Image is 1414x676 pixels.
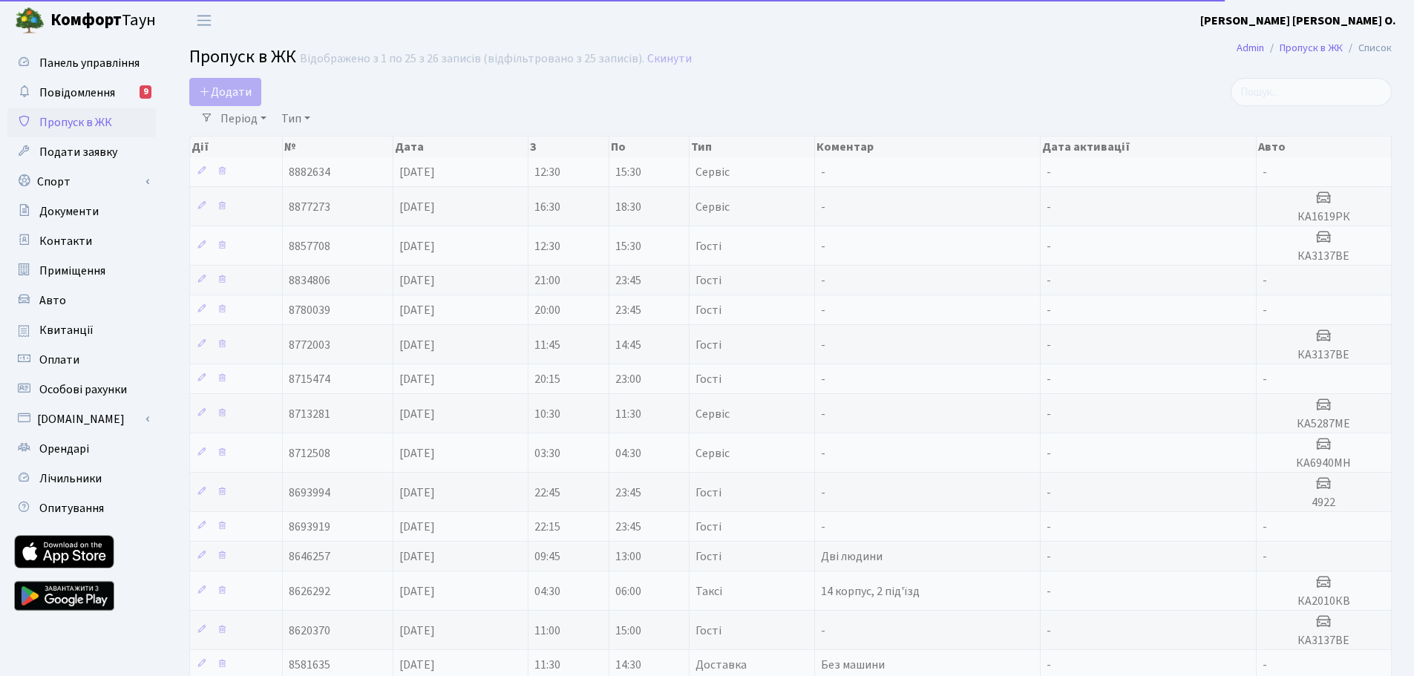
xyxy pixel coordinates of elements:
span: - [821,238,825,255]
span: Гості [695,240,721,252]
span: Приміщення [39,263,105,279]
span: 11:30 [615,406,641,422]
span: Гості [695,487,721,499]
span: 23:45 [615,272,641,289]
span: - [1263,272,1267,289]
a: Лічильники [7,464,156,493]
a: Документи [7,197,156,226]
a: Admin [1237,40,1264,56]
span: [DATE] [399,445,435,462]
span: [DATE] [399,657,435,673]
span: Документи [39,203,99,220]
span: - [821,164,825,180]
a: Повідомлення9 [7,78,156,108]
span: 8693994 [289,485,330,501]
th: Дата активації [1041,137,1257,157]
span: Панель управління [39,55,140,71]
span: 8834806 [289,272,330,289]
a: [PERSON_NAME] [PERSON_NAME] О. [1200,12,1396,30]
th: Авто [1257,137,1392,157]
span: 22:45 [534,485,560,501]
span: - [1263,519,1267,535]
a: [DOMAIN_NAME] [7,404,156,434]
a: Контакти [7,226,156,256]
span: 20:15 [534,371,560,387]
span: - [821,406,825,422]
span: 11:30 [534,657,560,673]
span: 8626292 [289,583,330,600]
a: Період [215,106,272,131]
th: Дії [190,137,283,157]
h5: КА3137ВЕ [1263,249,1385,263]
span: 23:00 [615,371,641,387]
span: 15:00 [615,623,641,639]
span: 16:30 [534,199,560,215]
span: 11:45 [534,337,560,353]
span: Гості [695,275,721,286]
li: Список [1343,40,1392,56]
span: Гості [695,339,721,351]
span: - [1047,164,1051,180]
h5: КА3137ВЕ [1263,348,1385,362]
span: [DATE] [399,548,435,565]
span: - [821,623,825,639]
span: [DATE] [399,164,435,180]
span: Гості [695,551,721,562]
a: Приміщення [7,256,156,286]
span: - [1047,337,1051,353]
span: Авто [39,292,66,309]
span: 8715474 [289,371,330,387]
span: - [821,199,825,215]
span: [DATE] [399,272,435,289]
span: 15:30 [615,164,641,180]
span: 8857708 [289,238,330,255]
span: Подати заявку [39,144,117,160]
th: № [283,137,393,157]
span: 23:45 [615,302,641,318]
span: Гості [695,304,721,316]
span: 8780039 [289,302,330,318]
span: [DATE] [399,199,435,215]
span: [DATE] [399,371,435,387]
a: Подати заявку [7,137,156,167]
span: Без машини [821,657,885,673]
a: Орендарі [7,434,156,464]
span: 8882634 [289,164,330,180]
span: 04:30 [615,445,641,462]
h5: КА5287МЕ [1263,417,1385,431]
span: - [1263,657,1267,673]
span: - [821,272,825,289]
span: 8693919 [289,519,330,535]
b: Комфорт [50,8,122,32]
a: Пропуск в ЖК [7,108,156,137]
span: 14 корпус, 2 під'їзд [821,583,920,600]
span: Гості [695,625,721,637]
span: Дві людини [821,548,883,565]
a: Особові рахунки [7,375,156,404]
span: - [1047,657,1051,673]
span: - [1047,623,1051,639]
span: Гості [695,373,721,385]
span: 04:30 [534,583,560,600]
h5: 4922 [1263,496,1385,510]
span: - [1263,164,1267,180]
span: Сервіс [695,447,730,459]
span: 8581635 [289,657,330,673]
span: - [1263,302,1267,318]
span: Квитанції [39,322,94,338]
span: - [821,445,825,462]
span: 8712508 [289,445,330,462]
span: - [1263,371,1267,387]
th: Коментар [815,137,1041,157]
a: Спорт [7,167,156,197]
span: [DATE] [399,583,435,600]
span: 11:00 [534,623,560,639]
span: Повідомлення [39,85,115,101]
span: - [821,485,825,501]
span: [DATE] [399,623,435,639]
span: 8713281 [289,406,330,422]
span: - [821,371,825,387]
a: Панель управління [7,48,156,78]
span: - [821,519,825,535]
span: 23:45 [615,519,641,535]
